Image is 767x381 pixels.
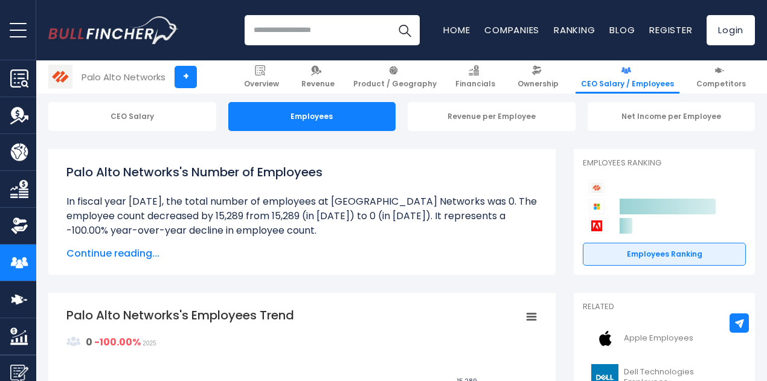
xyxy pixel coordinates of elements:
[48,102,216,131] div: CEO Salary
[49,65,72,88] img: PANW logo
[244,79,279,89] span: Overview
[408,102,576,131] div: Revenue per Employee
[175,66,197,88] a: +
[455,79,495,89] span: Financials
[66,194,538,238] li: In fiscal year [DATE], the total number of employees at [GEOGRAPHIC_DATA] Networks was 0. The emp...
[443,24,470,36] a: Home
[707,15,755,45] a: Login
[583,243,746,266] a: Employees Ranking
[143,340,156,347] span: 2025
[554,24,595,36] a: Ranking
[609,24,635,36] a: Blog
[94,335,141,349] strong: -100.00%
[624,333,693,344] span: Apple Employees
[10,217,28,235] img: Ownership
[86,335,92,349] strong: 0
[518,79,559,89] span: Ownership
[82,70,165,84] div: Palo Alto Networks
[450,60,501,94] a: Financials
[353,79,437,89] span: Product / Geography
[583,158,746,168] p: Employees Ranking
[66,163,538,181] h1: Palo Alto Networks's Number of Employees
[48,16,178,44] a: Go to homepage
[512,60,564,94] a: Ownership
[589,180,605,196] img: Palo Alto Networks competitors logo
[66,307,294,324] tspan: Palo Alto Networks's Employees Trend
[296,60,340,94] a: Revenue
[48,16,179,44] img: Bullfincher logo
[66,246,538,261] span: Continue reading...
[301,79,335,89] span: Revenue
[583,322,746,355] a: Apple Employees
[649,24,692,36] a: Register
[66,335,81,349] img: graph_employee_icon.svg
[588,102,756,131] div: Net Income per Employee
[691,60,751,94] a: Competitors
[348,60,442,94] a: Product / Geography
[589,218,605,234] img: Adobe competitors logo
[590,325,620,352] img: AAPL logo
[583,302,746,312] p: Related
[228,102,396,131] div: Employees
[390,15,420,45] button: Search
[581,79,674,89] span: CEO Salary / Employees
[239,60,284,94] a: Overview
[484,24,539,36] a: Companies
[589,199,605,214] img: Microsoft Corporation competitors logo
[696,79,746,89] span: Competitors
[576,60,679,94] a: CEO Salary / Employees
